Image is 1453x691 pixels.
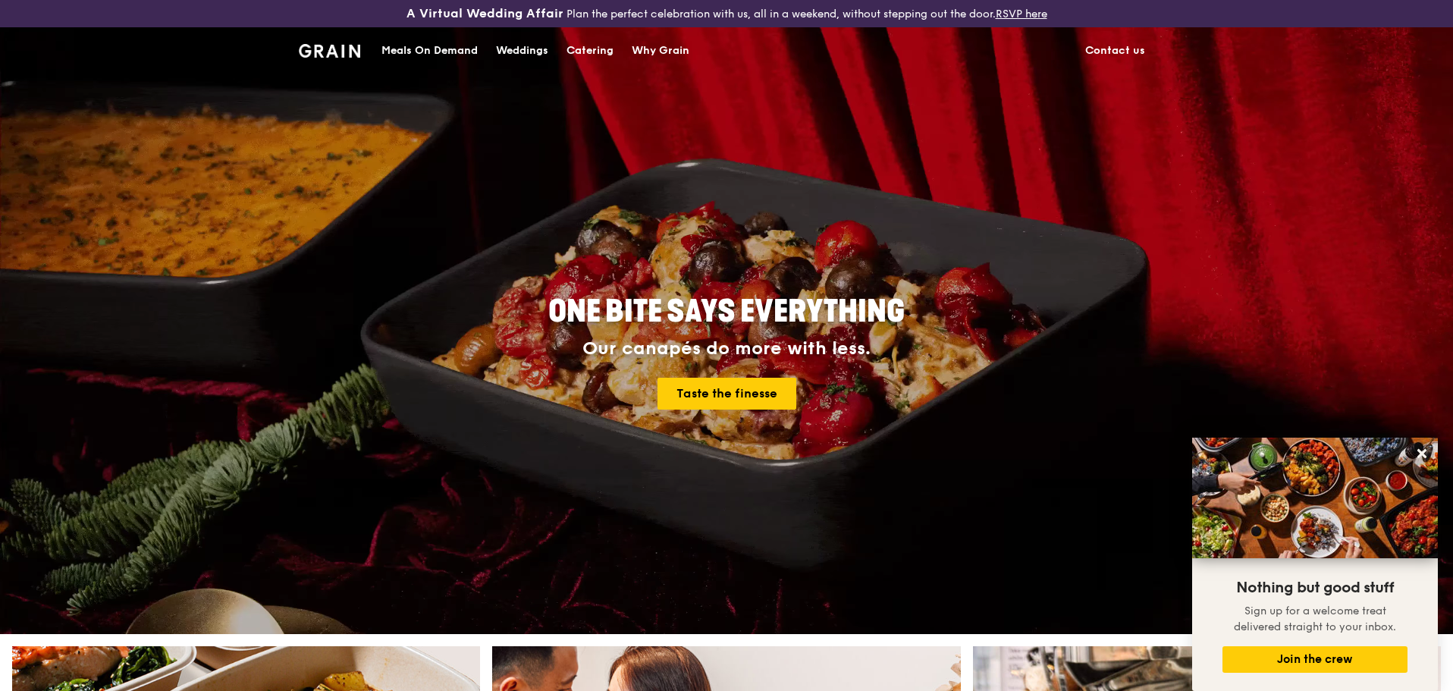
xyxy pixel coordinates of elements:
a: Taste the finesse [657,378,796,410]
span: Nothing but good stuff [1236,579,1394,597]
div: Why Grain [632,28,689,74]
a: Weddings [487,28,557,74]
a: Why Grain [623,28,698,74]
div: Our canapés do more with less. [453,338,1000,360]
button: Close [1410,441,1434,466]
a: RSVP here [996,8,1047,20]
a: Contact us [1076,28,1154,74]
div: Meals On Demand [381,28,478,74]
div: Weddings [496,28,548,74]
a: GrainGrain [299,27,360,72]
img: Grain [299,44,360,58]
img: DSC07876-Edit02-Large.jpeg [1192,438,1438,558]
h3: A Virtual Wedding Affair [406,6,563,21]
a: Catering [557,28,623,74]
span: Sign up for a welcome treat delivered straight to your inbox. [1234,605,1396,633]
div: Plan the perfect celebration with us, all in a weekend, without stepping out the door. [290,6,1163,21]
button: Join the crew [1222,646,1407,673]
span: ONE BITE SAYS EVERYTHING [548,294,905,330]
div: Catering [566,28,614,74]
